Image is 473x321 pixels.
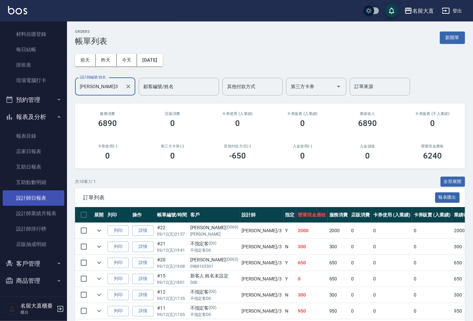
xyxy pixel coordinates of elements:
a: 新開單 [440,34,465,41]
button: Clear [124,82,133,91]
button: expand row [94,274,104,284]
button: 列印 [108,258,129,268]
p: 不指定客D0 [190,296,238,302]
a: 設計師日報表 [3,190,64,206]
h3: 6890 [358,119,377,128]
p: (D063) [226,256,238,263]
a: 設計師排行榜 [3,221,64,237]
button: 昨天 [96,54,117,66]
td: 0 [371,303,412,319]
th: 列印 [106,207,131,223]
td: #22 [155,223,189,239]
a: 互助點數明細 [3,175,64,190]
button: 全部展開 [441,177,465,187]
td: 0 [412,287,453,303]
td: 0 [371,271,412,287]
p: 櫃台 [20,309,55,315]
img: Person [5,302,19,316]
td: 650 [296,255,328,271]
td: #21 [155,239,189,255]
button: 列印 [108,226,129,236]
th: 服務消費 [328,207,350,223]
td: 0 [412,239,453,255]
a: 報表目錄 [3,128,64,144]
td: [PERSON_NAME] /3 [240,271,283,287]
td: 950 [296,303,328,319]
td: [PERSON_NAME] /3 [240,223,283,239]
td: N [283,287,296,303]
button: Open [333,81,344,92]
td: 0 [349,271,371,287]
div: [PERSON_NAME] [190,224,238,231]
td: 0 [349,255,371,271]
button: 商品管理 [3,272,64,290]
a: 每日結帳 [3,42,64,57]
td: #20 [155,255,189,271]
h3: 0 [300,151,305,160]
td: Y [283,255,296,271]
a: 報表匯出 [435,194,460,200]
button: 預約管理 [3,91,64,109]
td: Y [283,271,296,287]
a: 詳情 [132,290,154,300]
th: 店販消費 [349,207,371,223]
div: [PERSON_NAME] [190,256,238,263]
td: [PERSON_NAME] /3 [240,255,283,271]
button: 列印 [108,242,129,252]
p: 09/12 (五) 21:57 [157,231,187,237]
p: (D0) [209,288,216,296]
td: 0 [349,303,371,319]
div: 不指定客 [190,240,238,247]
h2: ORDERS [75,29,107,34]
a: 店家日報表 [3,144,64,159]
td: 0 [349,239,371,255]
button: save [385,4,398,17]
h3: 6240 [423,151,442,160]
p: 0988165501 [190,263,238,269]
p: 不指定客D0 [190,247,238,253]
p: 09/12 (五) 17:05 [157,312,187,318]
td: [PERSON_NAME] /3 [240,303,283,319]
h3: 0 [170,119,175,128]
h3: 0 [430,119,435,128]
p: 共 10 筆, 1 / 1 [75,179,96,185]
th: 展開 [92,207,106,223]
td: #11 [155,303,189,319]
h2: 入金儲值 [343,144,392,148]
p: 09/12 (五) 19:41 [157,247,187,253]
button: expand row [94,290,104,300]
td: Y [283,223,296,239]
div: 名留大直 [412,7,434,15]
td: 0 [349,223,371,239]
h2: 其他付款方式(-) [213,144,262,148]
button: 列印 [108,274,129,284]
button: [DATE] [137,54,162,66]
button: 列印 [108,290,129,300]
div: 不指定客 [190,288,238,296]
button: expand row [94,226,104,236]
h3: 0 [365,151,370,160]
button: 報表及分析 [3,108,64,126]
h2: 卡券使用 (入業績) [213,112,262,116]
td: 650 [328,271,350,287]
label: 設計師編號/姓名 [80,75,106,80]
button: expand row [94,306,104,316]
td: 650 [328,255,350,271]
a: 設計師業績月報表 [3,206,64,221]
button: 客戶管理 [3,255,64,272]
p: 不指定客D0 [190,312,238,318]
td: N [283,239,296,255]
h5: 名留大直櫃臺 [20,303,55,309]
p: (D0) [209,240,216,247]
div: 新客人 姓名未設定 [190,272,238,279]
a: 排班表 [3,57,64,73]
td: 950 [328,303,350,319]
p: [PERSON_NAME] [190,231,238,237]
h3: 0 [170,151,175,160]
a: 詳情 [132,258,154,268]
button: expand row [94,258,104,268]
h3: 0 [300,119,305,128]
p: 09/12 (五) 18:01 [157,279,187,285]
a: 材料自購登錄 [3,26,64,42]
button: 列印 [108,306,129,316]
